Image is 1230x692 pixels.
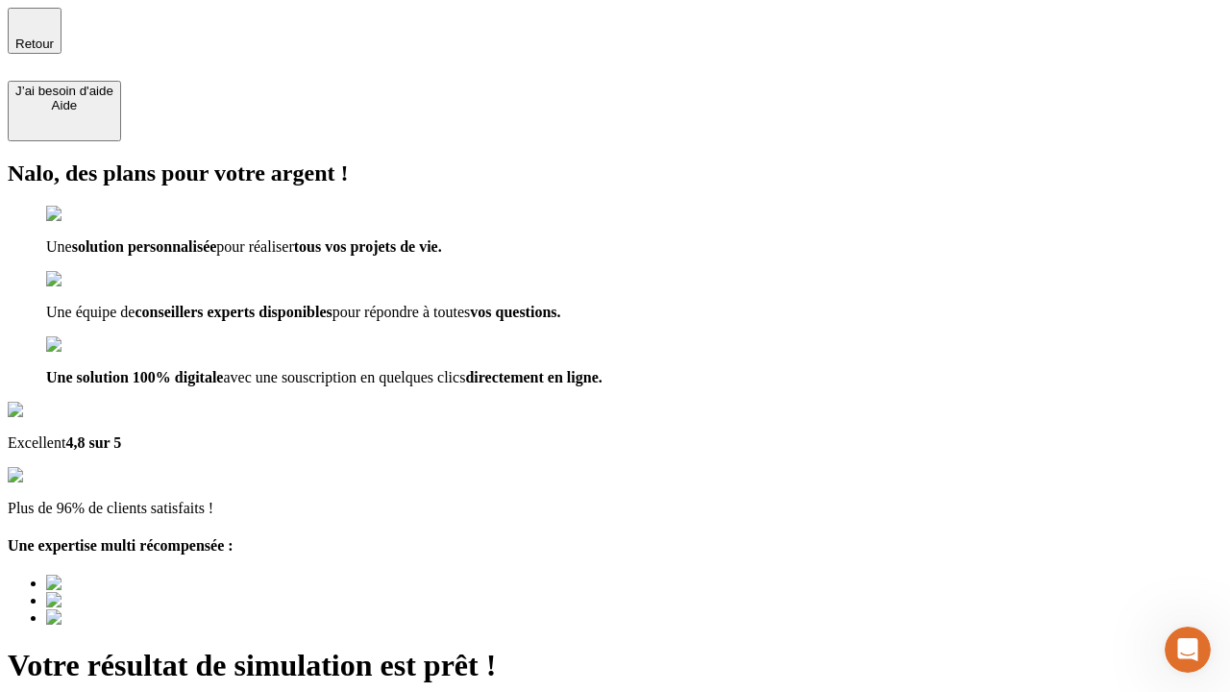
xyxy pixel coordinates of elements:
[135,304,332,320] span: conseillers experts disponibles
[8,467,103,484] img: reviews stars
[72,238,217,255] span: solution personnalisée
[46,575,224,592] img: Best savings advice award
[46,206,129,223] img: checkmark
[465,369,602,385] span: directement en ligne.
[8,402,119,419] img: Google Review
[15,84,113,98] div: J’ai besoin d'aide
[1165,627,1211,673] iframe: Intercom live chat
[8,537,1222,555] h4: Une expertise multi récompensée :
[8,434,65,451] span: Excellent
[8,81,121,141] button: J’ai besoin d'aideAide
[8,161,1222,186] h2: Nalo, des plans pour votre argent !
[46,609,224,627] img: Best savings advice award
[8,648,1222,683] h1: Votre résultat de simulation est prêt !
[294,238,442,255] span: tous vos projets de vie.
[216,238,293,255] span: pour réaliser
[223,369,465,385] span: avec une souscription en quelques clics
[46,271,129,288] img: checkmark
[470,304,560,320] span: vos questions.
[65,434,121,451] span: 4,8 sur 5
[332,304,471,320] span: pour répondre à toutes
[46,238,72,255] span: Une
[46,336,129,354] img: checkmark
[15,37,54,51] span: Retour
[8,500,1222,517] p: Plus de 96% de clients satisfaits !
[46,304,135,320] span: Une équipe de
[46,369,223,385] span: Une solution 100% digitale
[8,8,61,54] button: Retour
[15,98,113,112] div: Aide
[46,592,224,609] img: Best savings advice award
